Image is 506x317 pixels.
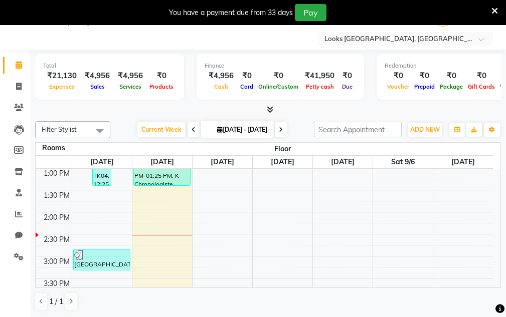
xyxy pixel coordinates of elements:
[301,70,339,82] div: ₹41,950
[42,190,72,201] div: 1:30 PM
[42,278,72,289] div: 3:30 PM
[449,156,477,168] a: September 7, 2025
[437,70,465,82] div: ₹0
[49,296,63,307] span: 1 / 1
[412,70,437,82] div: ₹0
[339,70,356,82] div: ₹0
[147,83,176,90] span: Products
[212,83,231,90] span: Cash
[303,83,336,90] span: Petty cash
[169,8,293,18] div: You have a payment due from 33 days
[88,156,116,168] a: September 1, 2025
[256,83,301,90] span: Online/Custom
[215,126,270,133] span: [DATE] - [DATE]
[205,70,238,82] div: ₹4,956
[437,83,465,90] span: Package
[42,125,77,133] span: Filter Stylist
[314,122,402,137] input: Search Appointment
[410,126,440,133] span: ADD NEW
[42,256,72,267] div: 3:00 PM
[340,83,355,90] span: Due
[465,70,497,82] div: ₹0
[465,83,497,90] span: Gift Cards
[209,156,236,168] a: September 3, 2025
[148,156,176,168] a: September 2, 2025
[81,70,114,82] div: ₹4,956
[385,83,412,90] span: Voucher
[72,143,493,155] span: Floor
[36,143,72,153] div: Rooms
[42,212,72,223] div: 2:00 PM
[329,156,357,168] a: September 5, 2025
[137,122,186,137] span: Current Week
[408,123,442,137] button: ADD NEW
[42,234,72,245] div: 2:30 PM
[205,62,356,70] div: Finance
[88,83,107,90] span: Sales
[238,83,256,90] span: Card
[47,83,77,90] span: Expenses
[114,70,147,82] div: ₹4,956
[256,70,301,82] div: ₹0
[412,83,437,90] span: Prepaid
[117,83,144,90] span: Services
[147,70,176,82] div: ₹0
[43,70,81,82] div: ₹21,130
[42,168,72,179] div: 1:00 PM
[43,62,176,70] div: Total
[295,4,326,21] button: Pay
[74,249,130,270] div: [GEOGRAPHIC_DATA], 02:50 PM-03:20 PM, Eyebrows
[238,70,256,82] div: ₹0
[389,156,417,168] a: September 6, 2025
[269,156,296,168] a: September 4, 2025
[385,70,412,82] div: ₹0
